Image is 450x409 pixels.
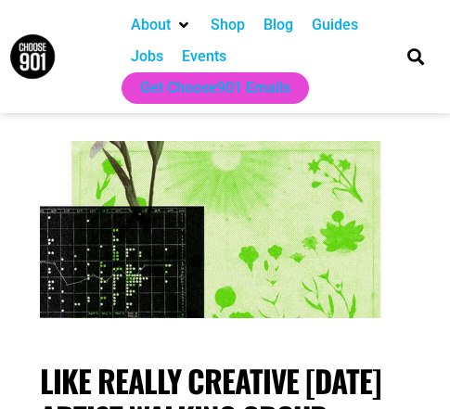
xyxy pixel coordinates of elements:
[122,9,201,41] div: About
[131,45,163,68] a: Jobs
[264,14,293,36] a: Blog
[122,9,381,104] nav: Main nav
[401,42,431,72] div: Search
[182,45,226,68] a: Events
[131,14,171,36] a: About
[140,77,290,99] a: Get Choose901 Emails
[312,14,358,36] a: Guides
[211,14,245,36] a: Shop
[40,141,411,318] img: A light green background with various plant silhouettes, a sun illustration, and a black grid gra...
